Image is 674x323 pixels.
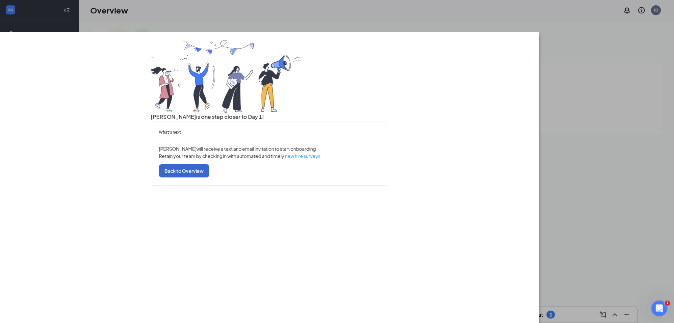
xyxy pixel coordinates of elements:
p: [PERSON_NAME] will receive a text and email invitation to start onboarding [159,145,380,152]
h5: What’s next [159,129,380,135]
iframe: Intercom live chat [652,301,667,316]
span: 1 [665,301,670,306]
p: Retain your team by checking in with automated and timely [159,152,380,160]
img: you are all set [151,40,302,113]
button: Back to Overview [159,164,209,177]
a: new hire surveys [285,153,321,159]
h3: [PERSON_NAME] is one step closer to Day 1! [151,113,388,121]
